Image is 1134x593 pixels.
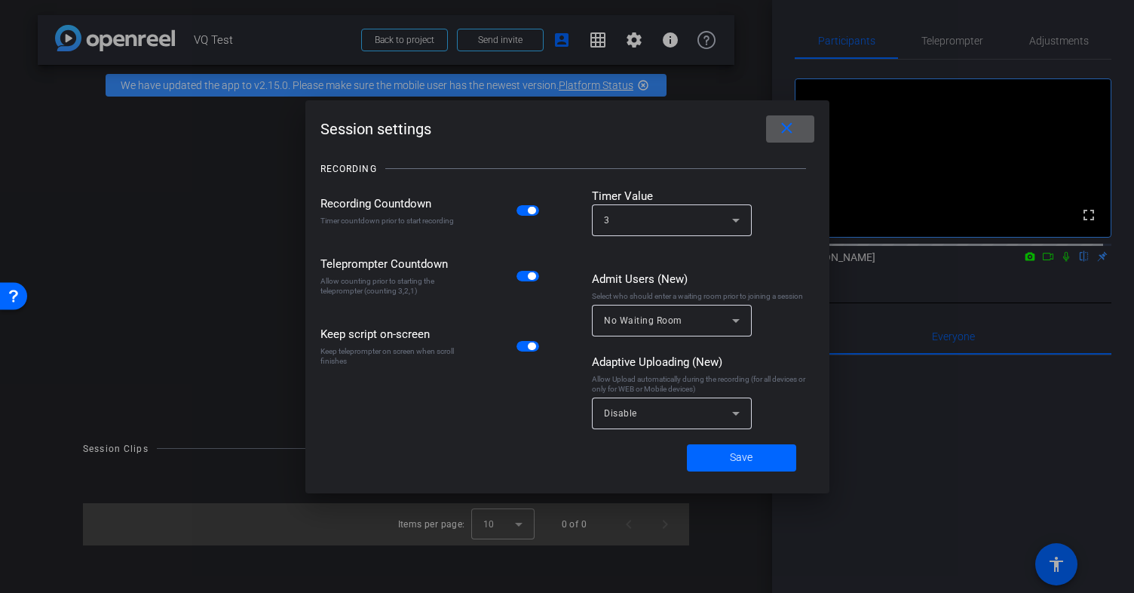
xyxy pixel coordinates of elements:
openreel-title-line: RECORDING [320,150,814,188]
div: Timer Value [592,188,814,204]
div: Keep teleprompter on screen when scroll finishes [320,346,460,366]
span: No Waiting Room [604,315,682,326]
div: Admit Users (New) [592,271,814,287]
div: Allow Upload automatically during the recording (for all devices or only for WEB or Mobile devices) [592,374,814,394]
button: Save [687,444,796,472]
span: Disable [604,408,637,419]
div: RECORDING [320,161,377,177]
span: 3 [604,215,610,226]
div: Adaptive Uploading (New) [592,354,814,370]
div: Keep script on-screen [320,326,460,343]
div: Timer countdown prior to start recording [320,216,460,226]
div: Allow counting prior to starting the teleprompter (counting 3,2,1) [320,276,460,296]
span: Save [730,450,752,465]
div: Session settings [320,115,814,143]
div: Teleprompter Countdown [320,256,460,272]
div: Recording Countdown [320,195,460,212]
div: Select who should enter a waiting room prior to joining a session [592,291,814,301]
mat-icon: close [777,119,796,138]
